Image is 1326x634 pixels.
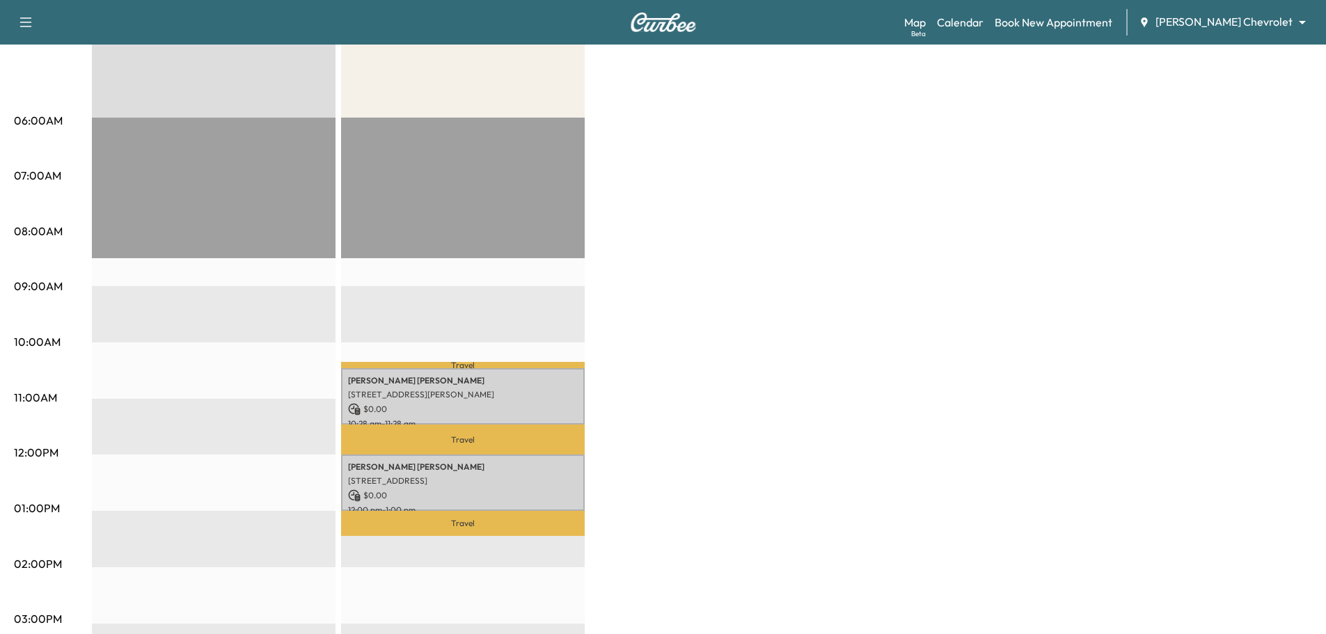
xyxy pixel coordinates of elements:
p: $ 0.00 [348,489,578,502]
p: 10:28 am - 11:28 am [348,418,578,429]
p: [PERSON_NAME] [PERSON_NAME] [348,375,578,386]
p: 08:00AM [14,223,63,239]
p: 07:00AM [14,167,61,184]
p: 10:00AM [14,333,61,350]
a: MapBeta [904,14,926,31]
p: 12:00PM [14,444,58,461]
p: Travel [341,511,585,536]
a: Calendar [937,14,984,31]
p: Travel [341,425,585,454]
div: Beta [911,29,926,39]
p: $ 0.00 [348,403,578,415]
p: 02:00PM [14,555,62,572]
p: Travel [341,362,585,368]
p: 06:00AM [14,112,63,129]
p: [STREET_ADDRESS] [348,475,578,486]
p: 03:00PM [14,610,62,627]
a: Book New Appointment [995,14,1112,31]
p: [PERSON_NAME] [PERSON_NAME] [348,461,578,473]
p: 09:00AM [14,278,63,294]
p: [STREET_ADDRESS][PERSON_NAME] [348,389,578,400]
span: [PERSON_NAME] Chevrolet [1155,14,1293,30]
p: 01:00PM [14,500,60,516]
p: 11:00AM [14,389,57,406]
img: Curbee Logo [630,13,697,32]
p: 12:00 pm - 1:00 pm [348,505,578,516]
